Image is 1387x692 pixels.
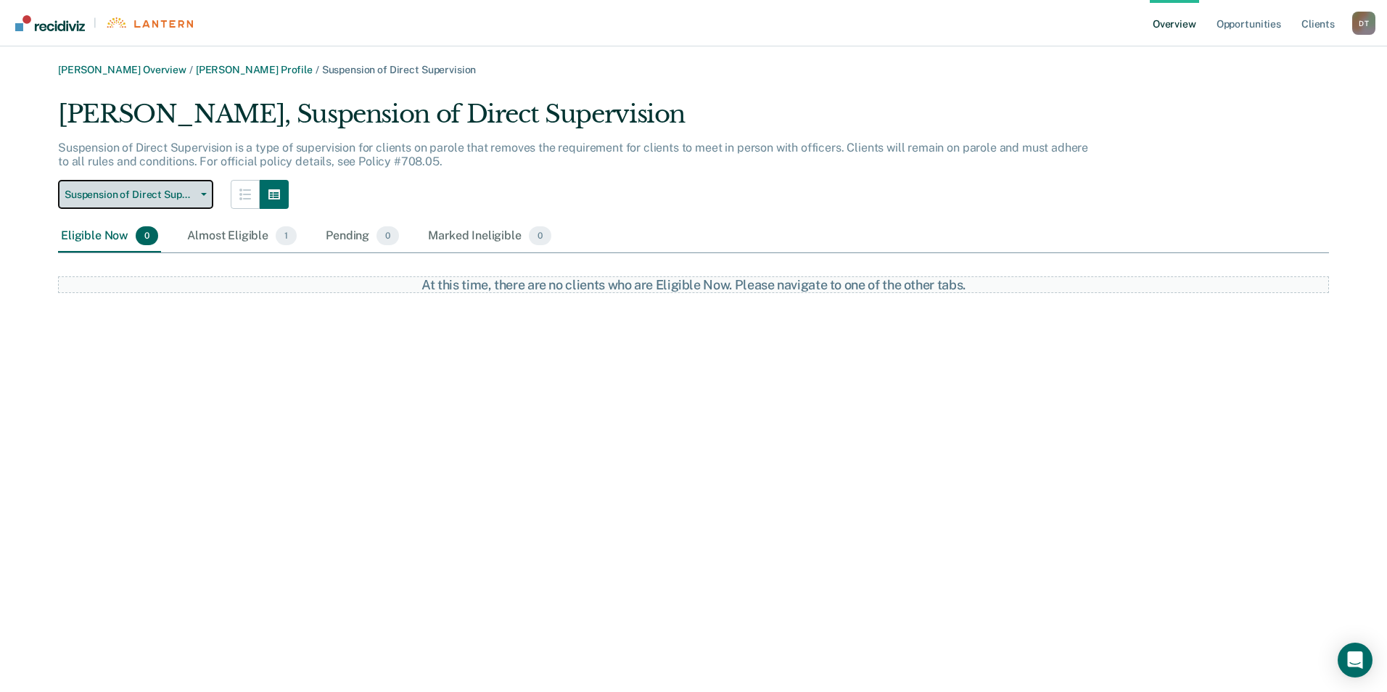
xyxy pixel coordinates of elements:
span: Suspension of Direct Supervision [65,189,195,201]
div: Pending0 [323,221,402,252]
div: Marked Ineligible0 [425,221,554,252]
img: Recidiviz [15,15,85,31]
p: Suspension of Direct Supervision is a type of supervision for clients on parole that removes the ... [58,141,1088,168]
span: / [313,64,322,75]
div: Open Intercom Messenger [1338,643,1372,677]
button: Profile dropdown button [1352,12,1375,35]
span: / [186,64,196,75]
button: Suspension of Direct Supervision [58,180,213,209]
div: D T [1352,12,1375,35]
span: 0 [376,226,399,245]
div: [PERSON_NAME], Suspension of Direct Supervision [58,99,1098,141]
a: [PERSON_NAME] Profile [196,64,313,75]
span: 0 [529,226,551,245]
span: Suspension of Direct Supervision [322,64,477,75]
span: | [85,17,105,29]
div: Almost Eligible1 [184,221,300,252]
div: At this time, there are no clients who are Eligible Now. Please navigate to one of the other tabs. [376,277,1011,293]
span: 0 [136,226,158,245]
div: Eligible Now0 [58,221,161,252]
span: 1 [276,226,297,245]
img: Lantern [105,17,193,28]
a: [PERSON_NAME] Overview [58,64,186,75]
